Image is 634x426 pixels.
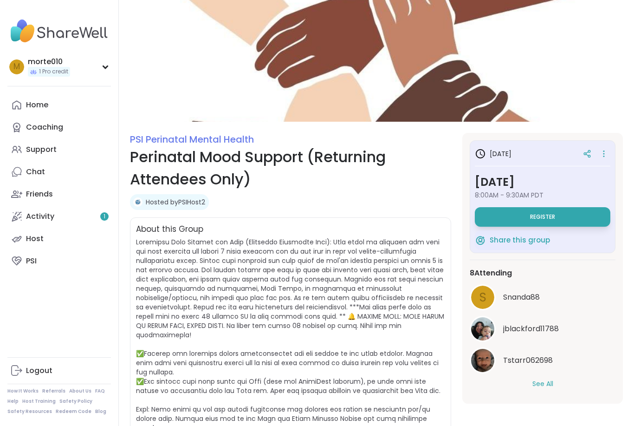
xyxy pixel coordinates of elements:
[22,398,56,405] a: Host Training
[475,230,550,250] button: Share this group
[7,15,111,47] img: ShareWell Nav Logo
[95,388,105,394] a: FAQ
[470,268,512,279] span: 8 Attending
[42,388,65,394] a: Referrals
[26,100,48,110] div: Home
[26,189,53,199] div: Friends
[26,122,63,132] div: Coaching
[104,213,105,221] span: 1
[13,61,20,73] span: m
[7,116,111,138] a: Coaching
[503,355,553,366] span: Tstarr062698
[26,167,45,177] div: Chat
[7,205,111,228] a: Activity1
[479,288,486,307] span: S
[7,408,52,415] a: Safety Resources
[490,235,550,246] span: Share this group
[146,197,205,207] a: Hosted byPSIHost2
[471,349,494,372] img: Tstarr062698
[532,379,553,389] button: See All
[7,183,111,205] a: Friends
[133,197,142,207] img: PSIHost2
[7,94,111,116] a: Home
[26,256,37,266] div: PSI
[475,148,511,159] h3: [DATE]
[503,323,559,334] span: jblackford11788
[475,235,486,246] img: ShareWell Logomark
[95,408,106,415] a: Blog
[470,284,615,310] a: SSnanda88
[475,207,610,227] button: Register
[130,133,254,146] a: PSI Perinatal Mental Health
[26,211,54,222] div: Activity
[530,213,555,221] span: Register
[7,388,39,394] a: How It Works
[7,398,19,405] a: Help
[470,347,615,374] a: Tstarr062698Tstarr062698
[69,388,91,394] a: About Us
[470,316,615,342] a: jblackford11788jblackford11788
[28,57,70,67] div: morte010
[130,146,451,190] h1: Perinatal Mood Support (Returning Attendees Only)
[475,174,610,190] h3: [DATE]
[471,317,494,341] img: jblackford11788
[503,292,540,303] span: Snanda88
[26,144,57,155] div: Support
[7,138,111,161] a: Support
[7,228,111,250] a: Host
[26,366,52,376] div: Logout
[26,234,44,244] div: Host
[59,398,92,405] a: Safety Policy
[56,408,91,415] a: Redeem Code
[7,360,111,382] a: Logout
[475,190,610,200] span: 8:00AM - 9:30AM PDT
[7,250,111,272] a: PSI
[7,161,111,183] a: Chat
[39,68,68,76] span: 1 Pro credit
[136,223,203,236] h2: About this Group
